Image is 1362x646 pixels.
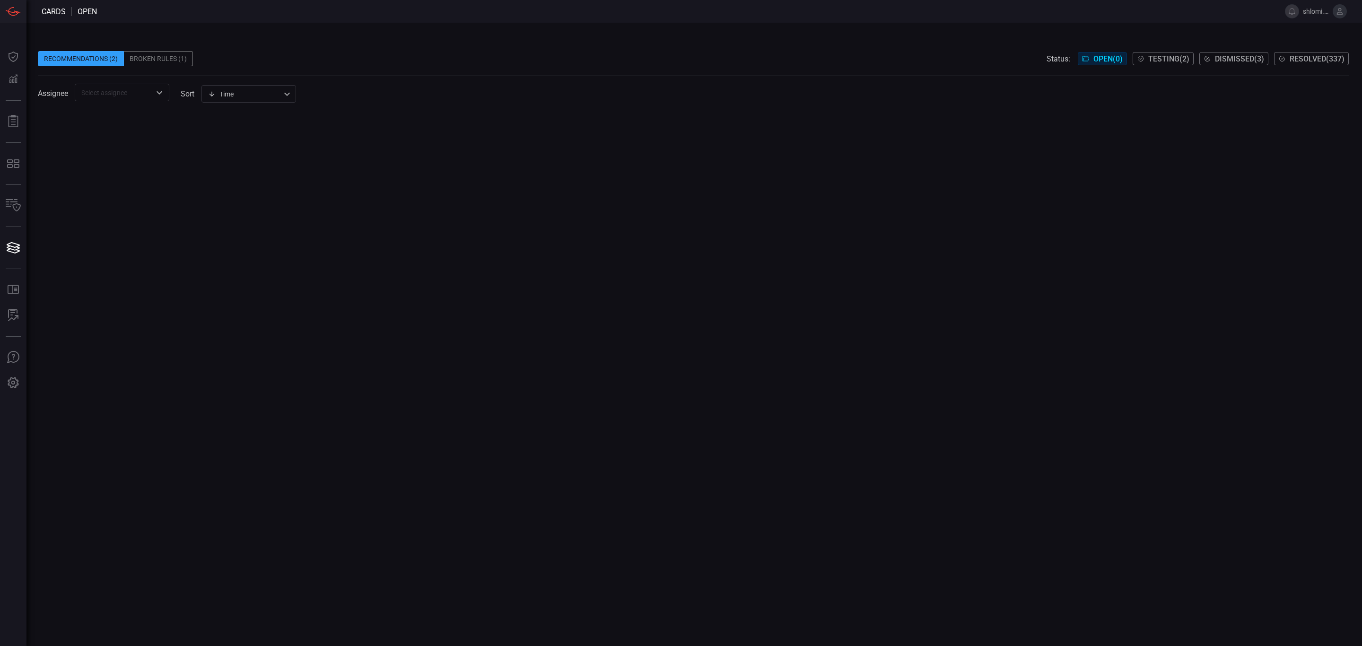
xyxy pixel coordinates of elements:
[1215,54,1264,63] span: Dismissed ( 3 )
[38,89,68,98] span: Assignee
[1078,52,1127,65] button: Open(0)
[2,152,25,175] button: MITRE - Detection Posture
[2,279,25,301] button: Rule Catalog
[2,110,25,133] button: Reports
[1274,52,1349,65] button: Resolved(337)
[2,236,25,259] button: Cards
[124,51,193,66] div: Broken Rules (1)
[2,372,25,394] button: Preferences
[2,194,25,217] button: Inventory
[1199,52,1268,65] button: Dismissed(3)
[2,68,25,91] button: Detections
[1290,54,1345,63] span: Resolved ( 337 )
[181,89,194,98] label: sort
[153,86,166,99] button: Open
[38,51,124,66] div: Recommendations (2)
[2,346,25,369] button: Ask Us A Question
[78,87,151,98] input: Select assignee
[2,304,25,327] button: ALERT ANALYSIS
[78,7,97,16] span: open
[1093,54,1123,63] span: Open ( 0 )
[1133,52,1194,65] button: Testing(2)
[208,89,281,99] div: Time
[1148,54,1189,63] span: Testing ( 2 )
[42,7,66,16] span: Cards
[1047,54,1070,63] span: Status:
[2,45,25,68] button: Dashboard
[1303,8,1329,15] span: shlomi.dr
